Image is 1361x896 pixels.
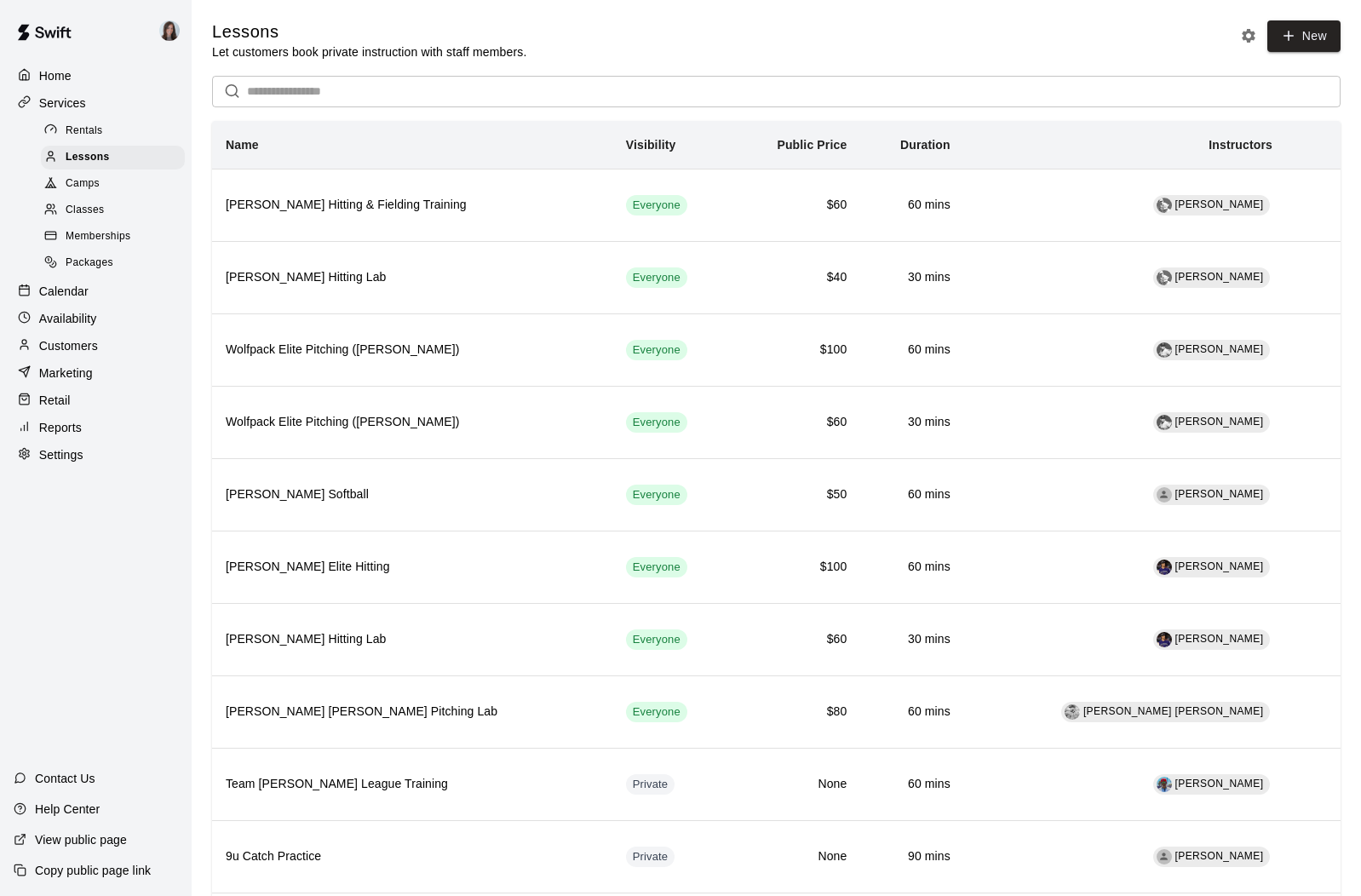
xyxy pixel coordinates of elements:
[35,862,151,879] p: Copy public page link
[1175,343,1264,355] span: [PERSON_NAME]
[626,267,687,288] div: This service is visible to all of your customers
[212,20,526,43] h5: Lessons
[14,360,178,386] a: Marketing
[626,270,687,286] span: Everyone
[66,202,104,219] span: Classes
[41,172,185,196] div: Camps
[156,14,192,48] div: Renee Ramos
[41,118,192,144] a: Rentals
[41,225,185,249] div: Memberships
[744,847,847,866] h6: None
[226,558,599,577] h6: [PERSON_NAME] Elite Hitting
[1175,560,1264,572] span: [PERSON_NAME]
[14,279,178,304] a: Calendar
[1157,487,1172,503] div: Laney Leavitt
[41,224,192,250] a: Memberships
[1157,270,1172,285] img: Kyle Harvey
[66,149,110,166] span: Lessons
[1157,777,1172,792] img: Chad Ivie
[226,196,599,215] h6: [PERSON_NAME] Hitting & Fielding Training
[35,831,127,848] p: View public page
[626,342,687,359] span: Everyone
[1175,488,1264,500] span: [PERSON_NAME]
[626,138,676,152] b: Visibility
[744,558,847,577] h6: $100
[41,198,185,222] div: Classes
[66,175,100,192] span: Camps
[14,442,178,468] a: Settings
[41,146,185,169] div: Lessons
[874,485,950,504] h6: 60 mins
[1157,849,1172,864] div: Wade Calvert
[744,703,847,721] h6: $80
[39,446,83,463] p: Settings
[626,849,675,865] span: Private
[874,558,950,577] h6: 60 mins
[14,333,178,359] a: Customers
[874,775,950,794] h6: 60 mins
[626,774,675,795] div: This service is hidden, and can only be accessed via a direct link
[14,415,178,440] a: Reports
[1157,415,1172,430] div: Brian Wolfe
[39,67,72,84] p: Home
[1236,23,1261,49] button: Lesson settings
[626,702,687,722] div: This service is visible to all of your customers
[1209,138,1272,152] b: Instructors
[626,487,687,503] span: Everyone
[744,485,847,504] h6: $50
[41,251,185,275] div: Packages
[874,413,950,432] h6: 30 mins
[626,195,687,215] div: This service is visible to all of your customers
[14,90,178,116] a: Services
[1267,20,1341,52] a: New
[626,557,687,577] div: This service is visible to all of your customers
[226,703,599,721] h6: [PERSON_NAME] [PERSON_NAME] Pitching Lab
[39,337,98,354] p: Customers
[874,268,950,287] h6: 30 mins
[1157,198,1172,213] img: Kyle Harvey
[41,171,192,198] a: Camps
[226,485,599,504] h6: [PERSON_NAME] Softball
[744,413,847,432] h6: $60
[1157,342,1172,358] img: Brian Wolfe
[900,138,950,152] b: Duration
[1157,560,1172,575] img: Brandon Barnes
[1175,416,1264,428] span: [PERSON_NAME]
[874,630,950,649] h6: 30 mins
[874,196,950,215] h6: 60 mins
[226,413,599,432] h6: Wolfpack Elite Pitching ([PERSON_NAME])
[39,419,82,436] p: Reports
[226,138,259,152] b: Name
[39,310,97,327] p: Availability
[226,268,599,287] h6: [PERSON_NAME] Hitting Lab
[14,388,178,413] a: Retail
[226,630,599,649] h6: [PERSON_NAME] Hitting Lab
[626,560,687,576] span: Everyone
[626,777,675,793] span: Private
[159,20,180,41] img: Renee Ramos
[14,63,178,89] a: Home
[1065,704,1080,720] img: Connor Menez
[39,365,93,382] p: Marketing
[39,392,71,409] p: Retail
[874,341,950,359] h6: 60 mins
[744,775,847,794] h6: None
[226,341,599,359] h6: Wolfpack Elite Pitching ([PERSON_NAME])
[626,632,687,648] span: Everyone
[14,306,178,331] div: Availability
[626,485,687,505] div: This service is visible to all of your customers
[1175,633,1264,645] span: [PERSON_NAME]
[744,341,847,359] h6: $100
[1175,271,1264,283] span: [PERSON_NAME]
[1157,632,1172,647] img: Brandon Barnes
